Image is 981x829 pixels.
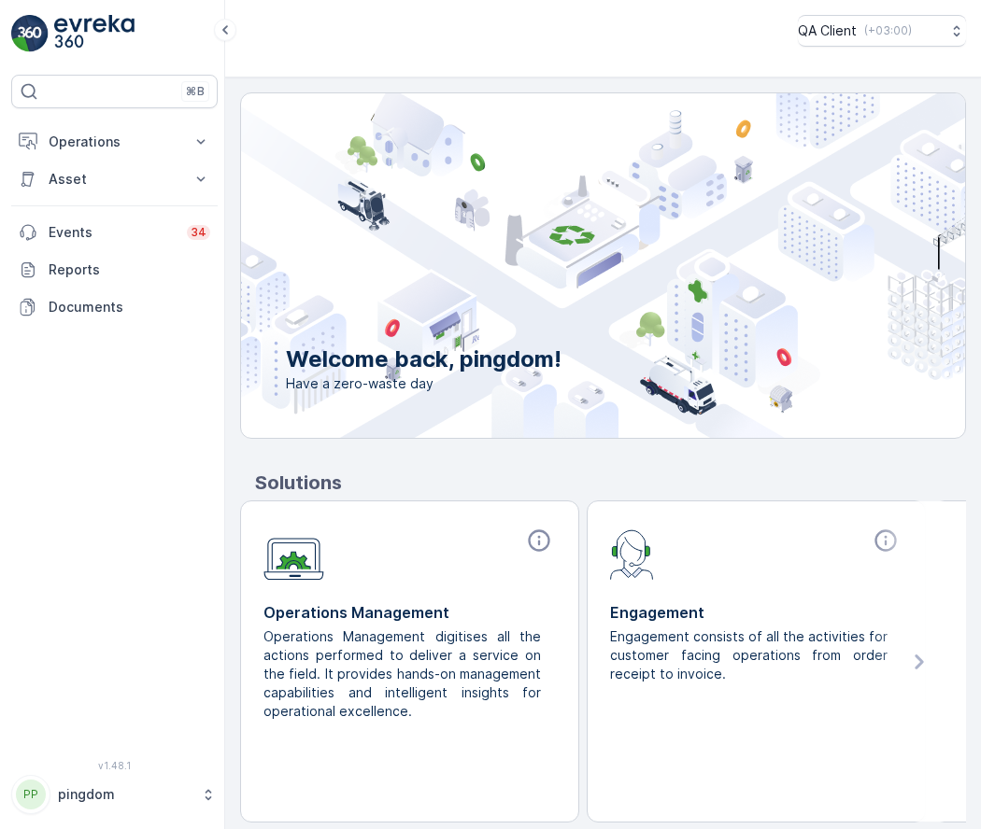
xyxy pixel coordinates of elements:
p: Operations [49,133,180,151]
p: Welcome back, pingdom! [286,344,562,374]
span: Have a zero-waste day [286,374,562,393]
a: Events34 [11,214,218,251]
p: ⌘B [186,84,205,99]
p: QA Client [798,21,857,40]
button: Asset [11,161,218,198]
img: logo_light-DOdMpM7g.png [54,15,135,52]
p: Events [49,223,176,242]
button: Operations [11,123,218,161]
p: ( +03:00 ) [864,23,912,38]
a: Reports [11,251,218,288]
img: module-icon [263,527,324,581]
p: Engagement consists of all the activities for customer facing operations from order receipt to in... [610,627,888,683]
div: PP [16,780,46,809]
p: Reports [49,260,210,279]
p: Engagement [610,601,903,624]
span: v 1.48.1 [11,760,218,771]
p: Operations Management [263,601,556,624]
p: Operations Management digitises all the actions performed to deliver a service on the field. It p... [263,627,541,721]
img: module-icon [610,527,654,580]
img: logo [11,15,49,52]
img: city illustration [157,93,965,438]
button: QA Client(+03:00) [798,15,966,47]
a: Documents [11,288,218,326]
p: Documents [49,298,210,316]
p: Solutions [255,469,966,497]
p: 34 [191,225,206,240]
p: Asset [49,170,180,189]
button: PPpingdom [11,775,218,814]
p: pingdom [58,785,192,804]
